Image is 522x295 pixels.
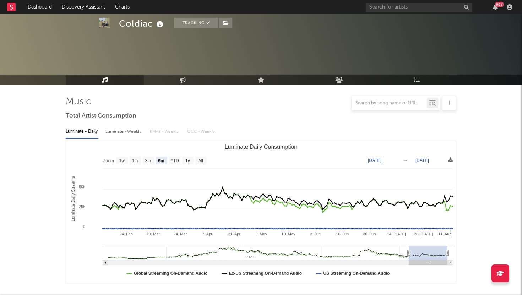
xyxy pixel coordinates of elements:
[103,158,114,163] text: Zoom
[120,232,133,236] text: 24. Feb
[147,232,160,236] text: 10. Mar
[414,232,433,236] text: 28. [DATE]
[225,144,298,150] text: Luminate Daily Consumption
[134,271,208,276] text: Global Streaming On-Demand Audio
[415,158,429,163] text: [DATE]
[132,158,138,163] text: 1m
[336,232,349,236] text: 16. Jun
[229,271,302,276] text: Ex-US Streaming On-Demand Audio
[363,232,376,236] text: 30. Jun
[145,158,151,163] text: 3m
[493,4,498,10] button: 99+
[66,141,456,283] svg: Luminate Daily Consumption
[323,271,390,276] text: US Streaming On-Demand Audio
[185,158,190,163] text: 1y
[403,158,408,163] text: →
[79,204,85,209] text: 25k
[310,232,321,236] text: 2. Jun
[66,112,136,120] span: Total Artist Consumption
[387,232,406,236] text: 14. [DATE]
[438,232,451,236] text: 11. Aug
[83,224,85,229] text: 0
[281,232,295,236] text: 19. May
[174,232,187,236] text: 24. Mar
[119,18,165,29] div: Coldiac
[119,158,125,163] text: 1w
[170,158,179,163] text: YTD
[368,158,381,163] text: [DATE]
[174,18,218,28] button: Tracking
[202,232,212,236] text: 7. Apr
[255,232,267,236] text: 5. May
[228,232,240,236] text: 21. Apr
[79,185,85,189] text: 50k
[352,100,427,106] input: Search by song name or URL
[66,126,98,138] div: Luminate - Daily
[495,2,504,7] div: 99 +
[105,126,143,138] div: Luminate - Weekly
[198,158,203,163] text: All
[158,158,164,163] text: 6m
[366,3,472,12] input: Search for artists
[71,176,76,221] text: Luminate Daily Streams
